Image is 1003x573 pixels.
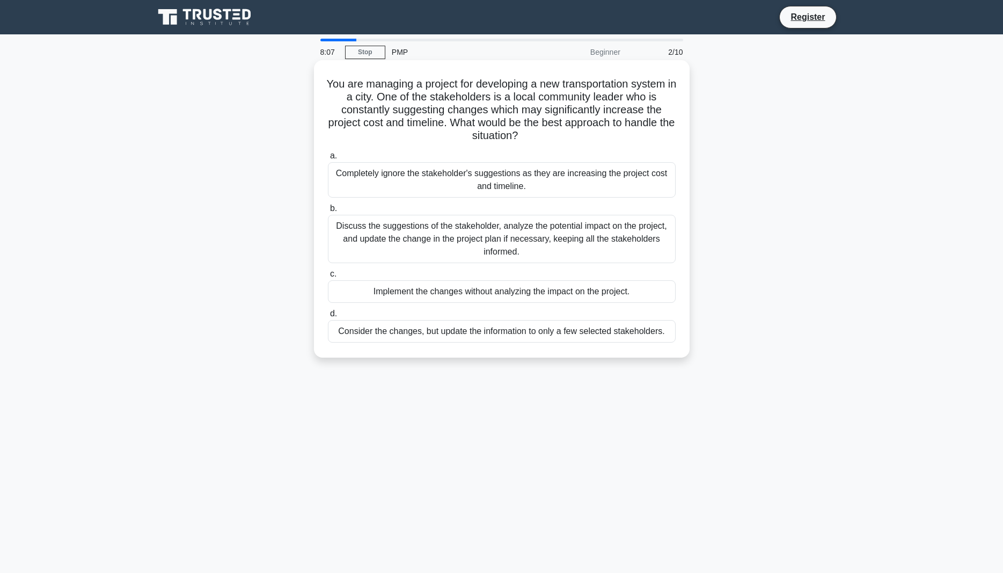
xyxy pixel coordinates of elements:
[327,77,677,143] h5: You are managing a project for developing a new transportation system in a city. One of the stake...
[784,10,831,24] a: Register
[345,46,385,59] a: Stop
[328,162,676,198] div: Completely ignore the stakeholder's suggestions as they are increasing the project cost and timel...
[328,215,676,263] div: Discuss the suggestions of the stakeholder, analyze the potential impact on the project, and upda...
[330,204,337,213] span: b.
[385,41,533,63] div: PMP
[330,151,337,160] span: a.
[328,280,676,303] div: Implement the changes without analyzing the impact on the project.
[533,41,627,63] div: Beginner
[330,269,336,278] span: c.
[328,320,676,343] div: Consider the changes, but update the information to only a few selected stakeholders.
[330,309,337,318] span: d.
[627,41,690,63] div: 2/10
[314,41,345,63] div: 8:07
